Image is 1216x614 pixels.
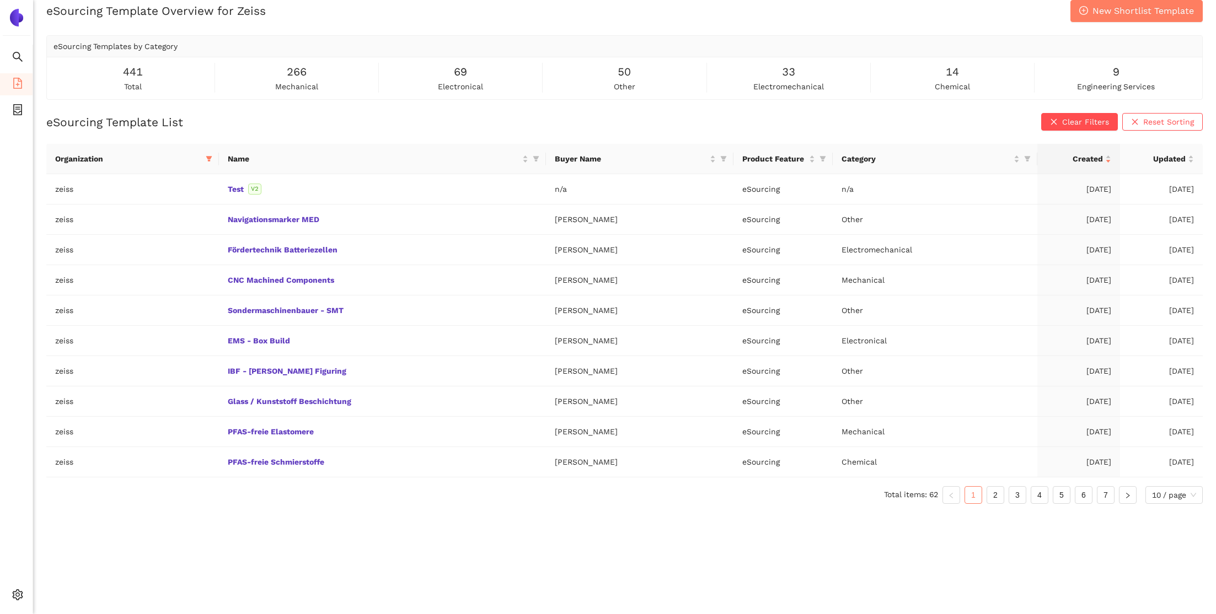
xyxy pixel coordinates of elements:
span: 441 [123,63,143,80]
td: [DATE] [1120,417,1203,447]
span: New Shortlist Template [1092,4,1194,18]
td: Mechanical [833,265,1037,295]
span: filter [206,155,212,162]
span: Organization [55,153,201,165]
td: zeiss [46,204,219,235]
td: zeiss [46,326,219,356]
td: [DATE] [1120,356,1203,386]
td: eSourcing [733,174,833,204]
td: [DATE] [1037,235,1120,265]
span: setting [12,585,23,607]
td: Other [833,386,1037,417]
span: filter [203,150,215,167]
li: 4 [1031,486,1048,504]
td: [PERSON_NAME] [546,356,734,386]
span: filter [718,150,729,167]
li: 6 [1075,486,1092,504]
td: [DATE] [1120,204,1203,235]
td: Electronical [833,326,1037,356]
span: filter [720,155,727,162]
span: Buyer Name [555,153,708,165]
td: [DATE] [1037,356,1120,386]
a: 7 [1097,487,1114,503]
span: left [948,492,955,499]
td: eSourcing [733,326,833,356]
td: [PERSON_NAME] [546,386,734,417]
td: zeiss [46,235,219,265]
td: [PERSON_NAME] [546,265,734,295]
span: right [1124,492,1131,499]
span: 14 [946,63,959,80]
td: eSourcing [733,386,833,417]
li: Next Page [1119,486,1137,504]
span: electromechanical [753,80,824,93]
td: zeiss [46,447,219,477]
td: Other [833,356,1037,386]
span: 9 [1113,63,1119,80]
td: zeiss [46,174,219,204]
h2: eSourcing Template List [46,114,183,130]
span: mechanical [275,80,318,93]
span: 266 [287,63,307,80]
td: [DATE] [1120,447,1203,477]
span: Category [842,153,1011,165]
li: 1 [965,486,982,504]
td: [DATE] [1037,326,1120,356]
td: eSourcing [733,356,833,386]
td: eSourcing [733,447,833,477]
span: filter [533,155,539,162]
span: filter [1022,150,1033,167]
td: zeiss [46,386,219,417]
span: 33 [782,63,795,80]
td: zeiss [46,265,219,295]
td: [DATE] [1120,265,1203,295]
td: [DATE] [1037,174,1120,204]
span: engineering services [1077,80,1155,93]
span: filter [819,155,826,162]
td: Chemical [833,447,1037,477]
a: 1 [965,487,982,503]
td: eSourcing [733,295,833,326]
td: n/a [833,174,1037,204]
span: filter [531,150,542,167]
span: plus-circle [1079,6,1088,17]
td: zeiss [46,295,219,326]
td: [DATE] [1037,386,1120,417]
span: Clear Filters [1062,116,1109,128]
span: other [614,80,635,93]
button: closeClear Filters [1041,113,1118,131]
td: [PERSON_NAME] [546,447,734,477]
td: [DATE] [1120,174,1203,204]
li: 3 [1009,486,1026,504]
span: Reset Sorting [1143,116,1194,128]
th: this column's title is Name,this column is sortable [219,144,546,174]
span: Name [228,153,520,165]
a: 5 [1053,487,1070,503]
span: file-add [12,74,23,96]
td: [PERSON_NAME] [546,295,734,326]
span: close [1131,118,1139,127]
span: Updated [1129,153,1186,165]
td: zeiss [46,356,219,386]
th: this column's title is Product Feature,this column is sortable [733,144,833,174]
td: eSourcing [733,204,833,235]
li: 7 [1097,486,1115,504]
li: Previous Page [942,486,960,504]
td: [DATE] [1120,295,1203,326]
span: V2 [248,184,261,195]
li: 2 [987,486,1004,504]
td: [DATE] [1037,295,1120,326]
div: Page Size [1145,486,1203,504]
a: 4 [1031,487,1048,503]
td: n/a [546,174,734,204]
span: container [12,100,23,122]
li: Total items: 62 [884,486,938,504]
span: Created [1046,153,1103,165]
td: eSourcing [733,235,833,265]
td: Other [833,295,1037,326]
li: 5 [1053,486,1070,504]
td: [DATE] [1120,326,1203,356]
img: Logo [8,9,25,26]
td: Other [833,204,1037,235]
button: right [1119,486,1137,504]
